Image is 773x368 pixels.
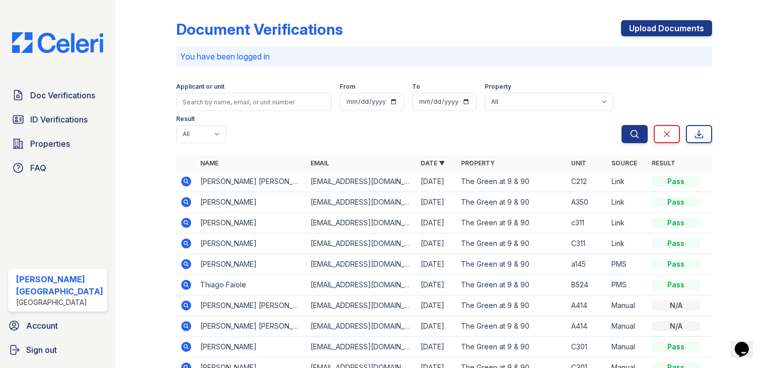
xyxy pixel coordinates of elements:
a: FAQ [8,158,107,178]
label: From [340,83,355,91]
td: The Green at 9 & 90 [457,192,567,213]
input: Search by name, email, or unit number [176,93,332,111]
span: Properties [30,138,70,150]
td: A350 [567,192,607,213]
td: c311 [567,213,607,233]
a: Properties [8,134,107,154]
div: Pass [652,342,700,352]
td: A414 [567,295,607,316]
td: The Green at 9 & 90 [457,233,567,254]
td: A414 [567,316,607,337]
a: Unit [571,159,586,167]
img: CE_Logo_Blue-a8612792a0a2168367f1c8372b55b34899dd931a85d93a1a3d3e32e68fde9ad4.png [4,32,111,53]
td: The Green at 9 & 90 [457,275,567,295]
td: Thiago Faiole [196,275,306,295]
label: Applicant or unit [176,83,224,91]
label: To [412,83,420,91]
a: Result [652,159,675,167]
td: [PERSON_NAME] [196,213,306,233]
label: Result [176,115,195,123]
div: Pass [652,218,700,228]
div: Pass [652,238,700,249]
td: [PERSON_NAME] [196,254,306,275]
td: [PERSON_NAME] [196,233,306,254]
div: Document Verifications [176,20,343,38]
td: [DATE] [417,171,457,192]
div: Pass [652,280,700,290]
td: [DATE] [417,233,457,254]
td: C311 [567,233,607,254]
td: Link [607,213,648,233]
td: [EMAIL_ADDRESS][DOMAIN_NAME] [306,192,417,213]
div: [PERSON_NAME][GEOGRAPHIC_DATA] [16,273,103,297]
td: [EMAIL_ADDRESS][DOMAIN_NAME] [306,275,417,295]
td: [DATE] [417,316,457,337]
td: The Green at 9 & 90 [457,254,567,275]
td: [DATE] [417,254,457,275]
td: C301 [567,337,607,357]
td: [EMAIL_ADDRESS][DOMAIN_NAME] [306,213,417,233]
td: The Green at 9 & 90 [457,171,567,192]
td: [PERSON_NAME] [196,192,306,213]
a: ID Verifications [8,109,107,130]
td: [DATE] [417,275,457,295]
a: Source [611,159,637,167]
div: [GEOGRAPHIC_DATA] [16,297,103,308]
a: Property [461,159,495,167]
td: [DATE] [417,337,457,357]
span: Doc Verifications [30,89,95,101]
a: Email [311,159,329,167]
td: [EMAIL_ADDRESS][DOMAIN_NAME] [306,254,417,275]
td: [EMAIL_ADDRESS][DOMAIN_NAME] [306,295,417,316]
td: The Green at 9 & 90 [457,295,567,316]
td: [PERSON_NAME] [196,337,306,357]
a: Account [4,316,111,336]
span: Sign out [26,344,57,356]
td: [PERSON_NAME] [PERSON_NAME] [196,295,306,316]
td: Link [607,192,648,213]
td: C212 [567,171,607,192]
iframe: chat widget [731,328,763,358]
span: ID Verifications [30,113,88,126]
a: Upload Documents [621,20,712,36]
td: The Green at 9 & 90 [457,213,567,233]
td: Manual [607,337,648,357]
td: PMS [607,275,648,295]
span: Account [26,320,58,332]
a: Date ▼ [421,159,445,167]
td: [DATE] [417,295,457,316]
td: PMS [607,254,648,275]
a: Name [200,159,218,167]
td: [EMAIL_ADDRESS][DOMAIN_NAME] [306,233,417,254]
span: FAQ [30,162,46,174]
div: Pass [652,259,700,269]
div: N/A [652,300,700,311]
td: [DATE] [417,213,457,233]
td: Manual [607,295,648,316]
div: Pass [652,197,700,207]
td: [PERSON_NAME] [PERSON_NAME] [196,316,306,337]
td: The Green at 9 & 90 [457,316,567,337]
td: [DATE] [417,192,457,213]
a: Doc Verifications [8,85,107,105]
td: Link [607,171,648,192]
td: a145 [567,254,607,275]
td: [EMAIL_ADDRESS][DOMAIN_NAME] [306,316,417,337]
td: Manual [607,316,648,337]
p: You have been logged in [180,50,708,63]
td: [EMAIL_ADDRESS][DOMAIN_NAME] [306,337,417,357]
a: Sign out [4,340,111,360]
td: The Green at 9 & 90 [457,337,567,357]
td: Link [607,233,648,254]
td: [PERSON_NAME] [PERSON_NAME] [196,171,306,192]
label: Property [485,83,511,91]
div: N/A [652,321,700,331]
td: B524 [567,275,607,295]
td: [EMAIL_ADDRESS][DOMAIN_NAME] [306,171,417,192]
div: Pass [652,176,700,187]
